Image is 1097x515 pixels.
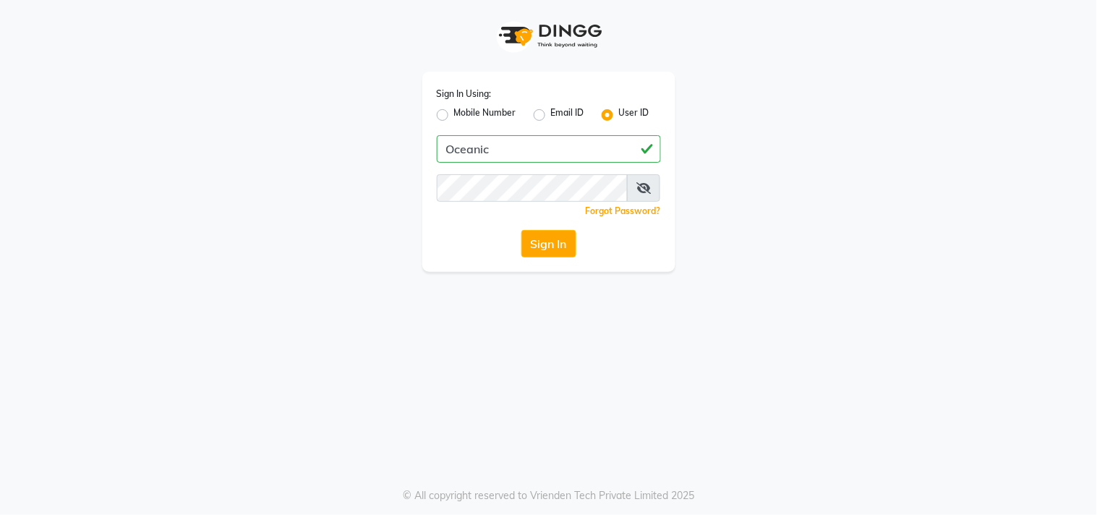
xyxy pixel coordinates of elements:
[586,205,661,216] a: Forgot Password?
[437,174,628,202] input: Username
[437,135,661,163] input: Username
[454,106,516,124] label: Mobile Number
[491,14,607,57] img: logo1.svg
[521,230,576,257] button: Sign In
[437,88,492,101] label: Sign In Using:
[619,106,649,124] label: User ID
[551,106,584,124] label: Email ID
